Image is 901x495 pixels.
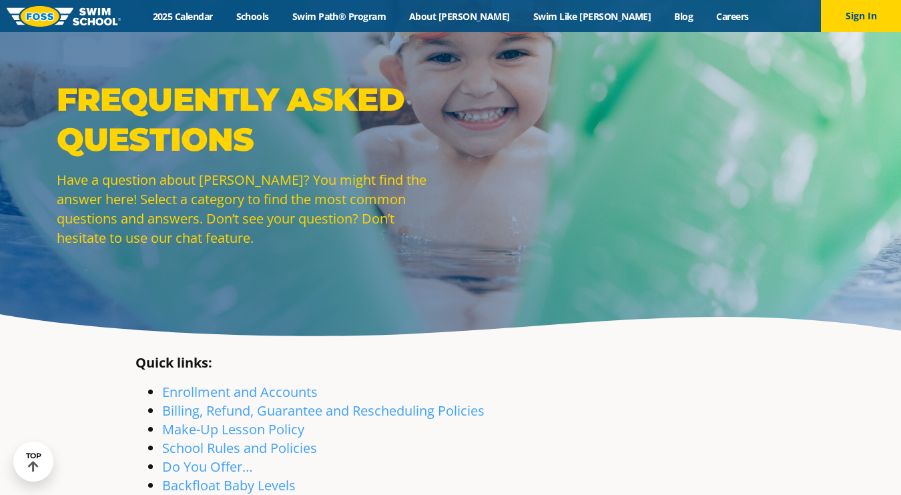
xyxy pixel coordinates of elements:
a: 2025 Calendar [141,10,224,23]
strong: Quick links: [135,354,212,372]
p: Frequently Asked Questions [57,79,444,159]
a: Do You Offer… [162,458,253,476]
p: Have a question about [PERSON_NAME]? You might find the answer here! Select a category to find th... [57,170,444,247]
a: School Rules and Policies [162,439,317,457]
a: About [PERSON_NAME] [398,10,522,23]
a: Swim Path® Program [280,10,397,23]
a: Billing, Refund, Guarantee and Rescheduling Policies [162,402,485,420]
a: Enrollment and Accounts [162,383,318,401]
a: Make-Up Lesson Policy [162,420,304,438]
div: TOP [26,452,41,472]
a: Backfloat Baby Levels [162,476,296,494]
a: Schools [224,10,280,23]
a: Swim Like [PERSON_NAME] [521,10,663,23]
a: Careers [705,10,760,23]
a: Blog [663,10,705,23]
img: FOSS Swim School Logo [7,6,121,27]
